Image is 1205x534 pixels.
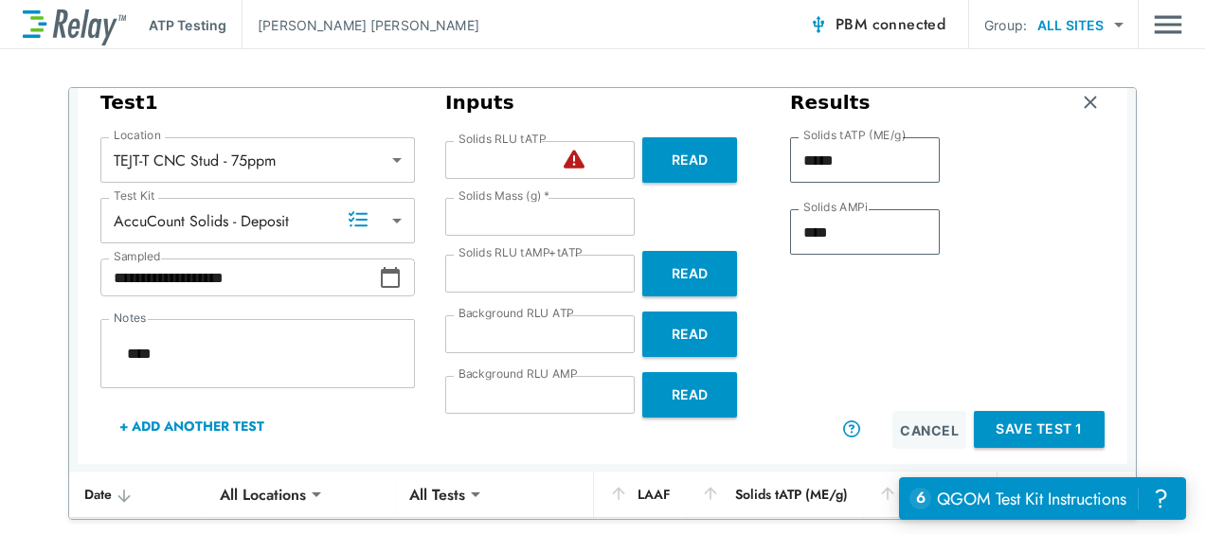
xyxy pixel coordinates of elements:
div: Solids AMPi [878,483,981,506]
p: Group: [984,15,1027,35]
img: Drawer Icon [1154,7,1182,43]
label: Solids RLU tAMP+tATP [459,246,583,259]
label: Solids tATP (ME/g) [803,129,906,142]
h3: Test 1 [100,91,415,115]
button: PBM connected [801,6,953,44]
label: Background RLU ATP [459,307,574,320]
div: LAAF [609,483,671,506]
p: ATP Testing [149,15,226,35]
iframe: Resource center [899,477,1186,520]
button: Save Test 1 [974,411,1105,448]
button: Cancel [892,411,966,449]
label: Test Kit [114,189,155,203]
img: Remove [1081,93,1100,112]
label: Notes [114,311,146,325]
div: All Tests [396,475,478,513]
input: Choose date, selected date is Aug 24, 2025 [100,258,379,296]
label: Sampled [114,250,161,263]
div: AccuCount Solids - Deposit [100,202,415,240]
span: connected [872,13,946,35]
label: Solids Mass (g) [459,189,549,203]
label: Solids AMPi [803,201,868,214]
label: Location [114,129,161,142]
button: + Add Another Test [100,403,283,449]
th: Date [69,472,207,518]
button: Read [642,137,737,183]
label: Background RLU AMP [459,367,577,381]
h3: Inputs [445,91,760,115]
div: Solids tATP (ME/g) [701,483,848,506]
button: Main menu [1154,7,1182,43]
span: PBM [836,11,945,38]
img: Connected Icon [809,15,828,34]
p: [PERSON_NAME] [PERSON_NAME] [258,15,479,35]
label: Solids RLU tATP [459,133,546,146]
div: TEJT-T CNC Stud - 75ppm [100,141,415,179]
button: Read [642,251,737,296]
img: LuminUltra Relay [23,5,126,45]
button: Read [642,311,737,357]
button: Read [642,372,737,418]
div: All Locations [207,475,319,513]
h3: Results [790,91,871,115]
